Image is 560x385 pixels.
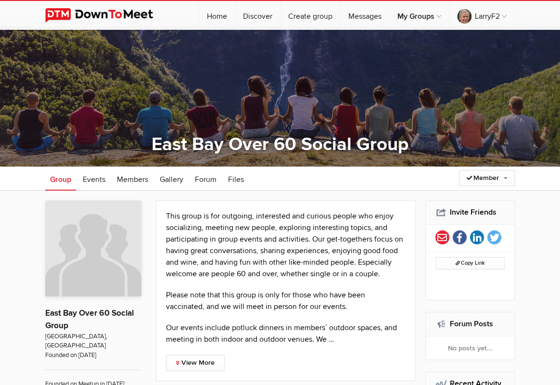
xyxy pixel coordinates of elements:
a: Files [223,167,249,191]
div: No posts yet... [426,336,515,359]
a: Create group [280,1,340,30]
a: Member [459,170,515,186]
p: This group is for outgoing, interested and curious people who enjoy socializing, meeting new peop... [166,210,406,280]
h2: Invite Friends [435,201,505,224]
span: Members [117,175,148,184]
p: Please note that this group is only for those who have been vaccinated, and we will meet in perso... [166,289,406,312]
a: Gallery [155,167,188,191]
a: Group [45,167,76,191]
a: Discover [235,1,280,30]
span: Events [83,175,105,184]
span: [GEOGRAPHIC_DATA], [GEOGRAPHIC_DATA] [45,332,141,351]
a: Forum [190,167,221,191]
span: Group [50,175,71,184]
img: East Bay Over 60 Social Group [45,200,141,296]
a: Messages [341,1,389,30]
a: Home [199,1,235,30]
a: My Groups [390,1,449,30]
span: Gallery [160,175,183,184]
a: Events [78,167,110,191]
span: Files [228,175,244,184]
a: Members [112,167,153,191]
a: LarryF2 [449,1,514,30]
img: DownToMeet [45,8,168,23]
button: Copy Link [435,257,505,269]
span: Forum [195,175,216,184]
p: Our events include potluck dinners in members´ outdoor spaces, and meeting in both indoor and out... [166,322,406,345]
span: Founded on [DATE] [45,351,141,360]
span: Copy Link [455,260,484,266]
a: View More [166,355,225,371]
a: Forum Posts [450,319,493,329]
